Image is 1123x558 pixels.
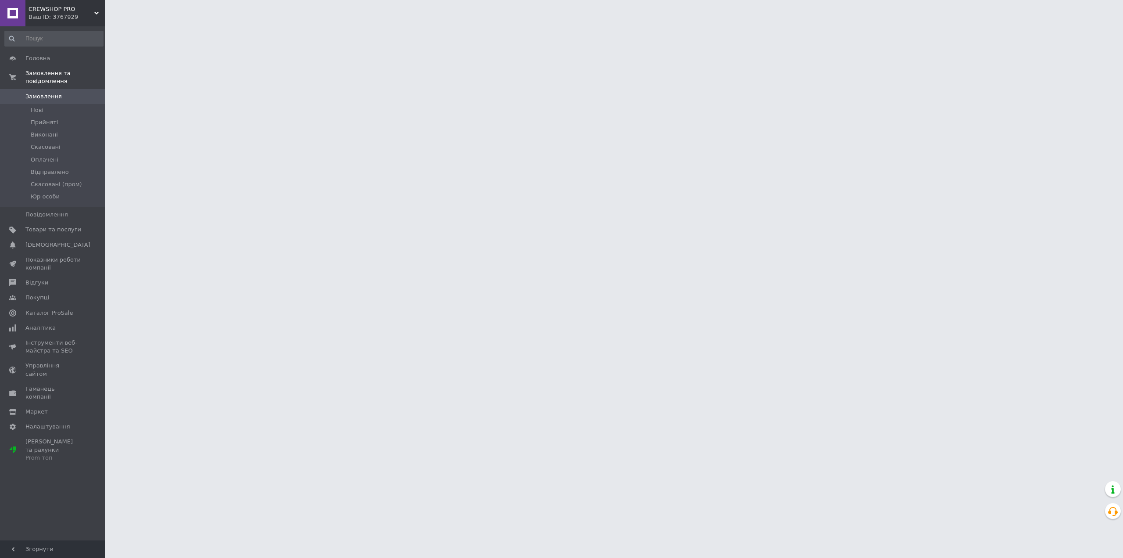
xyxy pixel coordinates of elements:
span: Повідомлення [25,211,68,219]
span: Маркет [25,408,48,416]
span: Замовлення [25,93,62,101]
span: Скасовані (пром) [31,180,82,188]
span: Головна [25,54,50,62]
span: Юр особи [31,193,60,201]
input: Пошук [4,31,104,47]
span: Нові [31,106,43,114]
span: CREWSHOP PRO [29,5,94,13]
span: Управління сайтом [25,362,81,378]
span: Оплачені [31,156,58,164]
span: [PERSON_NAME] та рахунки [25,438,81,462]
span: Гаманець компанії [25,385,81,401]
span: Товари та послуги [25,226,81,234]
div: Ваш ID: 3767929 [29,13,105,21]
span: Відгуки [25,279,48,287]
span: Показники роботи компанії [25,256,81,272]
span: Аналітика [25,324,56,332]
span: [DEMOGRAPHIC_DATA] [25,241,90,249]
span: Прийняті [31,119,58,126]
span: Інструменти веб-майстра та SEO [25,339,81,355]
span: Покупці [25,294,49,302]
div: Prom топ [25,454,81,462]
span: Замовлення та повідомлення [25,69,105,85]
span: Відправлено [31,168,69,176]
span: Налаштування [25,423,70,431]
span: Виконані [31,131,58,139]
span: Каталог ProSale [25,309,73,317]
span: Скасовані [31,143,61,151]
